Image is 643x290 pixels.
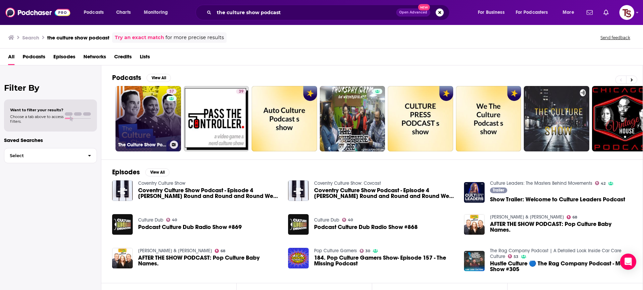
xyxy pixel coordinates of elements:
[83,51,106,65] a: Networks
[215,249,226,253] a: 68
[490,214,564,220] a: Murphy, Sam & Jodi
[184,86,249,151] a: 39
[166,89,177,94] a: 37
[112,180,133,201] a: Coventry Culture Show Podcast - Episode 4 David Goody Round and Round and Round We Go
[8,51,15,65] a: All
[584,7,595,18] a: Show notifications dropdown
[288,248,309,268] img: 184. Pop Culture Gamers Show- Episode 157 - The Missing Podcast
[112,168,170,176] a: EpisodesView All
[314,217,339,223] a: Culture Dub
[139,7,177,18] button: open menu
[23,51,45,65] a: Podcasts
[365,250,370,253] span: 30
[399,11,427,14] span: Open Advanced
[473,7,513,18] button: open menu
[478,8,505,17] span: For Business
[464,251,485,271] img: Hustle Culture 🔵 The Rag Company Podcast - Main Show #305
[214,7,396,18] input: Search podcasts, credits, & more...
[464,214,485,235] img: AFTER THE SHOW PODCAST: Pop Culture Baby Names.
[396,8,430,17] button: Open AdvancedNew
[493,188,504,192] span: Trailer
[619,5,634,20] span: Logged in as TvSMediaGroup
[490,197,625,202] a: Show Trailer: Welcome to Culture Leaders Podcast
[169,88,174,95] span: 37
[138,255,280,266] a: AFTER THE SHOW PODCAST: Pop Culture Baby Names.
[118,142,167,148] h3: The Culture Show Podcast
[619,5,634,20] img: User Profile
[116,8,131,17] span: Charts
[138,187,280,199] a: Coventry Culture Show Podcast - Episode 4 David Goody Round and Round and Round We Go
[490,221,632,233] a: AFTER THE SHOW PODCAST: Pop Culture Baby Names.
[112,74,171,82] a: PodcastsView All
[5,6,70,19] img: Podchaser - Follow, Share and Rate Podcasts
[22,34,39,41] h3: Search
[288,214,309,235] img: Podcast Culture Dub Radio Show #868
[508,254,519,258] a: 53
[514,255,518,258] span: 53
[172,219,177,222] span: 40
[342,218,353,222] a: 40
[138,187,280,199] span: Coventry Culture Show Podcast - Episode 4 [PERSON_NAME] Round and Round and Round We Go
[138,217,163,223] a: Culture Dub
[10,114,63,124] span: Choose a tab above to access filters.
[138,180,185,186] a: Coventry Culture Show
[112,214,133,235] img: Podcast Culture Dub Radio Show #869
[115,34,164,41] a: Try an exact match
[601,7,611,18] a: Show notifications dropdown
[4,153,82,158] span: Select
[140,51,150,65] a: Lists
[202,5,456,20] div: Search podcasts, credits, & more...
[595,181,606,185] a: 42
[79,7,112,18] button: open menu
[464,182,485,203] img: Show Trailer: Welcome to Culture Leaders Podcast
[567,215,577,219] a: 68
[112,74,141,82] h2: Podcasts
[490,261,632,272] a: Hustle Culture 🔵 The Rag Company Podcast - Main Show #305
[114,51,132,65] a: Credits
[112,7,135,18] a: Charts
[53,51,75,65] span: Episodes
[47,34,109,41] h3: the culture show podcast
[147,74,171,82] button: View All
[490,180,592,186] a: Culture Leaders: The Masters Behind Movements
[4,83,97,93] h2: Filter By
[239,88,243,95] span: 39
[84,8,104,17] span: Podcasts
[511,7,558,18] button: open menu
[314,187,456,199] a: Coventry Culture Show Podcast - Episode 4 David Goody Round and Round and Round We Go
[516,8,548,17] span: For Podcasters
[138,224,242,230] a: Podcast Culture Dub Radio Show #869
[360,249,370,253] a: 30
[165,34,224,41] span: for more precise results
[601,182,606,185] span: 42
[166,218,177,222] a: 40
[314,255,456,266] a: 184. Pop Culture Gamers Show- Episode 157 - The Missing Podcast
[619,5,634,20] button: Show profile menu
[598,35,632,40] button: Send feedback
[4,148,97,163] button: Select
[112,168,140,176] h2: Episodes
[572,216,577,219] span: 68
[314,224,418,230] span: Podcast Culture Dub Radio Show #868
[10,108,63,112] span: Want to filter your results?
[138,248,212,254] a: Murphy, Sam & Jodi
[288,180,309,201] a: Coventry Culture Show Podcast - Episode 4 David Goody Round and Round and Round We Go
[221,250,225,253] span: 68
[112,248,133,268] img: AFTER THE SHOW PODCAST: Pop Culture Baby Names.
